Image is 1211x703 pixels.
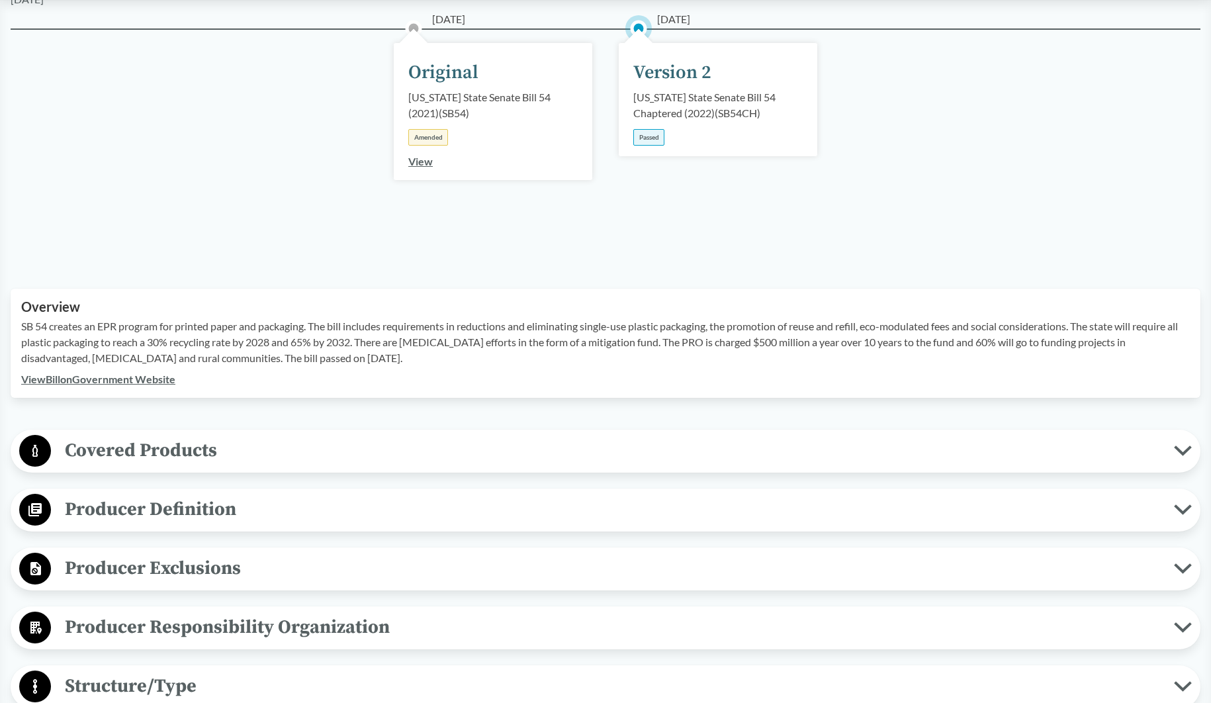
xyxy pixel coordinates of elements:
span: Structure/Type [51,671,1174,701]
span: [DATE] [657,11,690,27]
button: Producer Exclusions [15,552,1196,586]
p: SB 54 creates an EPR program for printed paper and packaging. The bill includes requirements in r... [21,318,1190,366]
span: Producer Responsibility Organization [51,612,1174,642]
button: Producer Definition [15,493,1196,527]
button: Producer Responsibility Organization [15,611,1196,645]
div: [US_STATE] State Senate Bill 54 (2021) ( SB54 ) [408,89,578,121]
a: View [408,155,433,167]
span: Producer Definition [51,494,1174,524]
div: Passed [633,129,664,146]
a: ViewBillonGovernment Website [21,373,175,385]
button: Covered Products [15,434,1196,468]
span: Producer Exclusions [51,553,1174,583]
div: Version 2 [633,59,711,87]
span: [DATE] [432,11,465,27]
div: Amended [408,129,448,146]
h2: Overview [21,299,1190,314]
div: Original [408,59,478,87]
div: [US_STATE] State Senate Bill 54 Chaptered (2022) ( SB54CH ) [633,89,803,121]
span: Covered Products [51,436,1174,465]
